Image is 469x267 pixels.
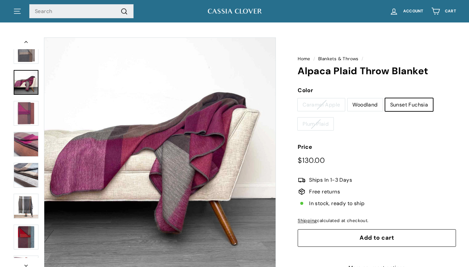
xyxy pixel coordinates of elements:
[298,156,325,165] span: $130.00
[427,2,460,21] a: Cart
[309,176,352,184] span: Ships In 1-3 Days
[386,2,427,21] a: Account
[298,56,310,62] a: Home
[298,86,456,95] label: Color
[360,56,365,62] span: /
[14,101,38,126] img: Alpaca Plaid Throw Blanket
[14,132,38,157] img: Alpaca Plaid Throw Blanket
[298,98,345,111] label: Caramel Apple
[14,194,38,218] img: Alpaca Plaid Throw Blanket
[385,98,433,111] label: Sunset Fuchsia
[14,70,38,95] a: Alpaca Plaid Throw Blanket
[312,56,317,62] span: /
[318,56,359,62] a: Blankets & Throws
[309,188,340,196] span: Free returns
[309,199,364,208] span: In stock, ready to ship
[445,9,456,13] span: Cart
[29,4,134,19] input: Search
[298,118,334,131] label: Plum Plaid
[348,98,382,111] label: Woodland
[13,37,39,49] button: Previous
[298,218,317,223] a: Shipping
[360,234,394,242] span: Add to cart
[298,217,456,224] div: calculated at checkout.
[298,143,456,151] label: Price
[298,55,456,63] nav: breadcrumbs
[403,9,423,13] span: Account
[14,39,38,64] img: Alpaca Plaid Throw Blanket
[298,229,456,247] button: Add to cart
[14,163,38,188] img: Alpaca Plaid Throw Blanket
[298,66,456,77] h1: Alpaca Plaid Throw Blanket
[14,225,38,249] img: Alpaca Plaid Throw Blanket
